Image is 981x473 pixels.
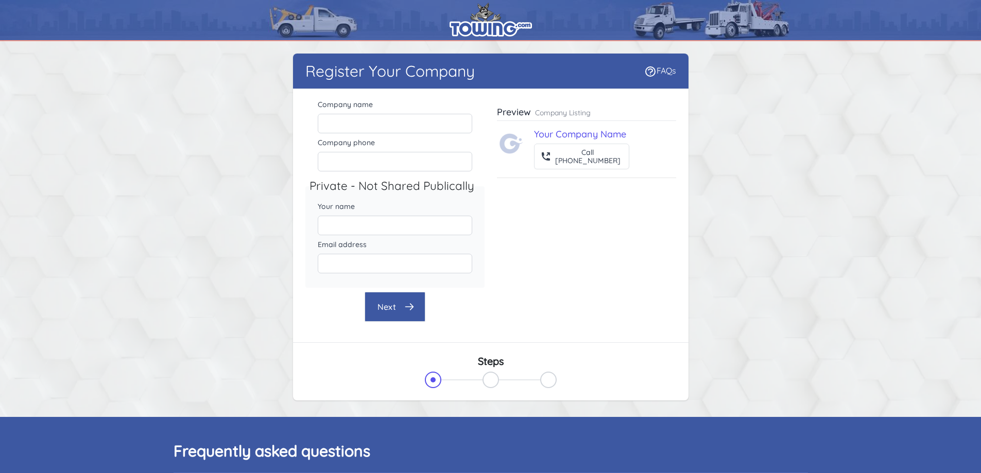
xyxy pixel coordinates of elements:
[318,99,472,110] label: Company name
[534,144,629,169] button: Call[PHONE_NUMBER]
[535,108,591,118] p: Company Listing
[305,355,676,367] h3: Steps
[365,292,425,322] button: Next
[318,239,472,250] label: Email address
[318,137,472,148] label: Company phone
[309,178,489,195] legend: Private - Not Shared Publically
[174,442,808,460] h2: Frequently asked questions
[305,62,475,80] h1: Register Your Company
[318,201,472,212] label: Your name
[499,131,524,156] img: Towing.com Logo
[497,106,531,118] h3: Preview
[450,3,532,37] img: logo.png
[644,65,676,76] a: FAQs
[555,148,621,165] div: Call [PHONE_NUMBER]
[534,128,626,140] a: Your Company Name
